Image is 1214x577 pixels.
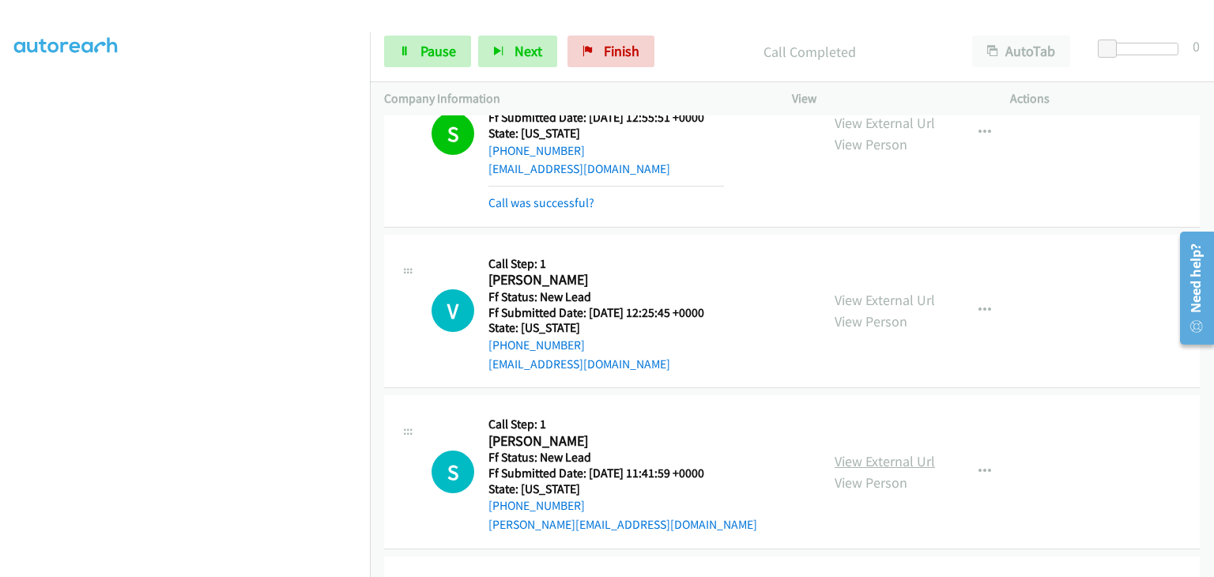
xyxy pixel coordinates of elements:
h5: State: [US_STATE] [488,320,724,336]
p: View [792,89,982,108]
p: Company Information [384,89,763,108]
a: [PHONE_NUMBER] [488,498,585,513]
p: Call Completed [676,41,944,62]
a: View Person [835,135,907,153]
div: The call is yet to be attempted [432,451,474,493]
h5: Ff Submitted Date: [DATE] 12:55:51 +0000 [488,110,724,126]
h5: Ff Submitted Date: [DATE] 12:25:45 +0000 [488,305,724,321]
h2: [PERSON_NAME] [488,432,724,451]
a: [EMAIL_ADDRESS][DOMAIN_NAME] [488,161,670,176]
a: View External Url [835,452,935,470]
a: [PHONE_NUMBER] [488,338,585,353]
div: Delay between calls (in seconds) [1106,43,1178,55]
a: [PERSON_NAME][EMAIL_ADDRESS][DOMAIN_NAME] [488,517,757,532]
h5: Ff Submitted Date: [DATE] 11:41:59 +0000 [488,466,757,481]
p: Actions [1010,89,1200,108]
button: Next [478,36,557,67]
a: View External Url [835,291,935,309]
h5: Call Step: 1 [488,417,757,432]
h5: State: [US_STATE] [488,481,757,497]
h1: V [432,289,474,332]
a: Call was successful? [488,195,594,210]
h1: S [432,112,474,155]
a: View Person [835,473,907,492]
span: Next [515,42,542,60]
a: View Person [835,312,907,330]
iframe: Resource Center [1169,225,1214,351]
span: Pause [420,42,456,60]
span: Finish [604,42,639,60]
h5: State: [US_STATE] [488,126,724,141]
h5: Ff Status: New Lead [488,289,724,305]
h2: [PERSON_NAME] [488,271,724,289]
a: [PHONE_NUMBER] [488,143,585,158]
div: 0 [1193,36,1200,57]
a: Finish [567,36,654,67]
h5: Ff Status: New Lead [488,450,757,466]
button: AutoTab [972,36,1070,67]
h5: Call Step: 1 [488,256,724,272]
h1: S [432,451,474,493]
a: [EMAIL_ADDRESS][DOMAIN_NAME] [488,356,670,371]
a: Pause [384,36,471,67]
a: View External Url [835,114,935,132]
